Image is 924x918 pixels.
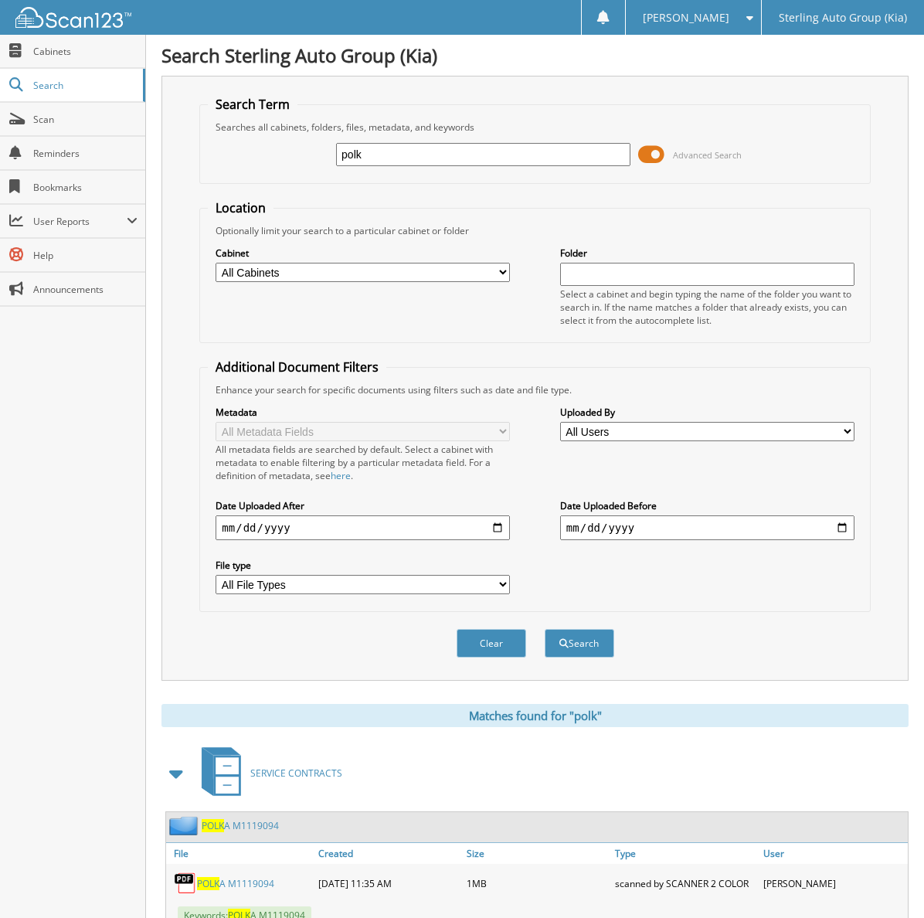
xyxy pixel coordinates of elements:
legend: Location [208,199,273,216]
a: Created [314,843,463,864]
label: Date Uploaded After [216,499,510,512]
img: scan123-logo-white.svg [15,7,131,28]
a: Type [611,843,759,864]
span: Search [33,79,135,92]
span: SERVICE CONTRACTS [250,767,342,780]
span: Sterling Auto Group (Kia) [779,13,907,22]
div: Enhance your search for specific documents using filters such as date and file type. [208,383,861,396]
a: POLKA M1119094 [202,819,279,832]
div: scanned by SCANNER 2 COLOR [611,868,759,899]
img: PDF.png [174,872,197,895]
label: Date Uploaded Before [560,499,854,512]
div: [PERSON_NAME] [759,868,908,899]
a: POLKA M1119094 [197,877,274,890]
a: SERVICE CONTRACTS [192,743,342,804]
a: Size [463,843,611,864]
span: Cabinets [33,45,138,58]
div: All metadata fields are searched by default. Select a cabinet with metadata to enable filtering b... [216,443,510,482]
img: folder2.png [169,816,202,835]
span: POLK [202,819,224,832]
span: Help [33,249,138,262]
span: Announcements [33,283,138,296]
div: 1MB [463,868,611,899]
label: Cabinet [216,246,510,260]
span: Reminders [33,147,138,160]
div: Searches all cabinets, folders, files, metadata, and keywords [208,121,861,134]
a: User [759,843,908,864]
input: start [216,515,510,540]
label: Folder [560,246,854,260]
span: Bookmarks [33,181,138,194]
span: Advanced Search [673,149,742,161]
h1: Search Sterling Auto Group (Kia) [161,42,909,68]
a: here [331,469,351,482]
span: POLK [197,877,219,890]
input: end [560,515,854,540]
label: Uploaded By [560,406,854,419]
span: Scan [33,113,138,126]
legend: Additional Document Filters [208,359,386,376]
div: [DATE] 11:35 AM [314,868,463,899]
div: Select a cabinet and begin typing the name of the folder you want to search in. If the name match... [560,287,854,327]
label: Metadata [216,406,510,419]
button: Clear [457,629,526,658]
a: File [166,843,314,864]
span: User Reports [33,215,127,228]
label: File type [216,559,510,572]
legend: Search Term [208,96,297,113]
button: Search [545,629,614,658]
div: Optionally limit your search to a particular cabinet or folder [208,224,861,237]
div: Matches found for "polk" [161,704,909,727]
span: [PERSON_NAME] [643,13,729,22]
